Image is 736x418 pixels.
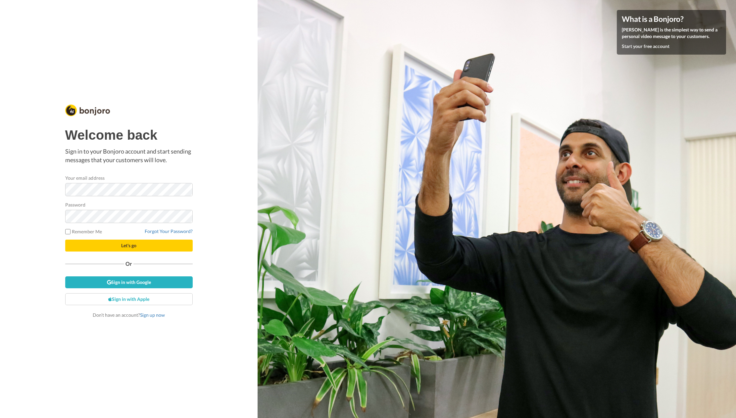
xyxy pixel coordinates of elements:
[622,43,669,49] a: Start your free account
[65,228,102,235] label: Remember Me
[65,293,193,305] a: Sign in with Apple
[65,229,71,234] input: Remember Me
[65,174,105,181] label: Your email address
[140,312,165,318] a: Sign up now
[121,243,136,248] span: Let's go
[622,15,721,23] h4: What is a Bonjoro?
[65,147,193,164] p: Sign in to your Bonjoro account and start sending messages that your customers will love.
[65,276,193,288] a: Sign in with Google
[124,261,133,266] span: Or
[145,228,193,234] a: Forgot Your Password?
[65,240,193,252] button: Let's go
[65,128,193,142] h1: Welcome back
[622,26,721,40] p: [PERSON_NAME] is the simplest way to send a personal video message to your customers.
[65,201,86,208] label: Password
[93,312,165,318] span: Don’t have an account?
